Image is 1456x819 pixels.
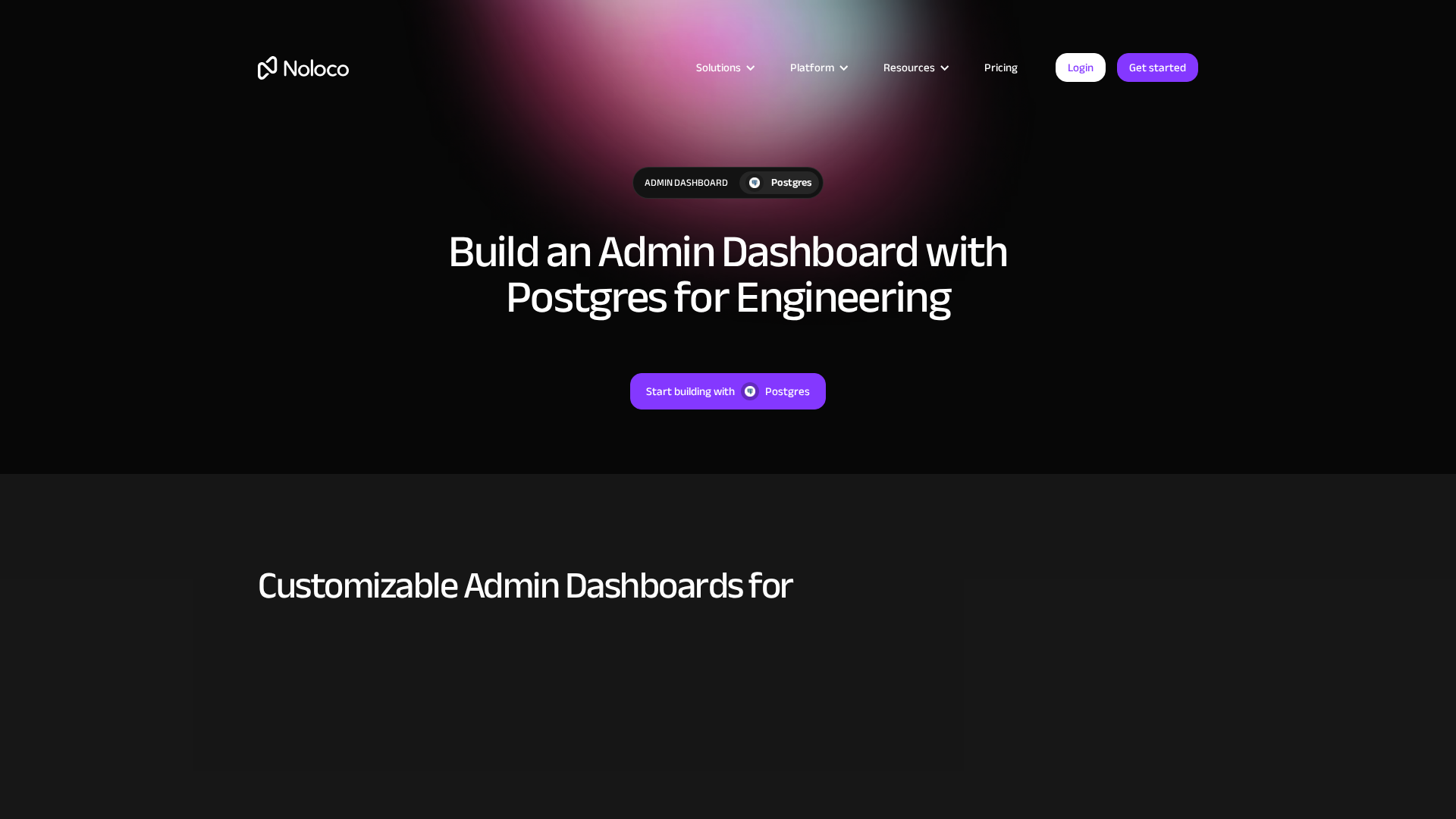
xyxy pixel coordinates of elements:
[630,373,826,409] a: Start building withPostgres
[696,58,741,77] div: Solutions
[771,58,864,77] div: Platform
[1056,53,1106,82] a: Login
[677,58,771,77] div: Solutions
[258,565,1198,606] h2: Customizable Admin Dashboards for
[883,58,935,77] div: Resources
[387,229,1069,320] h1: Build an Admin Dashboard with Postgres for Engineering
[633,168,739,198] div: Admin Dashboard
[765,381,810,401] div: Postgres
[864,58,965,77] div: Resources
[965,58,1037,77] a: Pricing
[1117,53,1198,82] a: Get started
[790,58,834,77] div: Platform
[258,56,349,80] a: home
[646,381,735,401] div: Start building with
[771,174,811,191] div: Postgres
